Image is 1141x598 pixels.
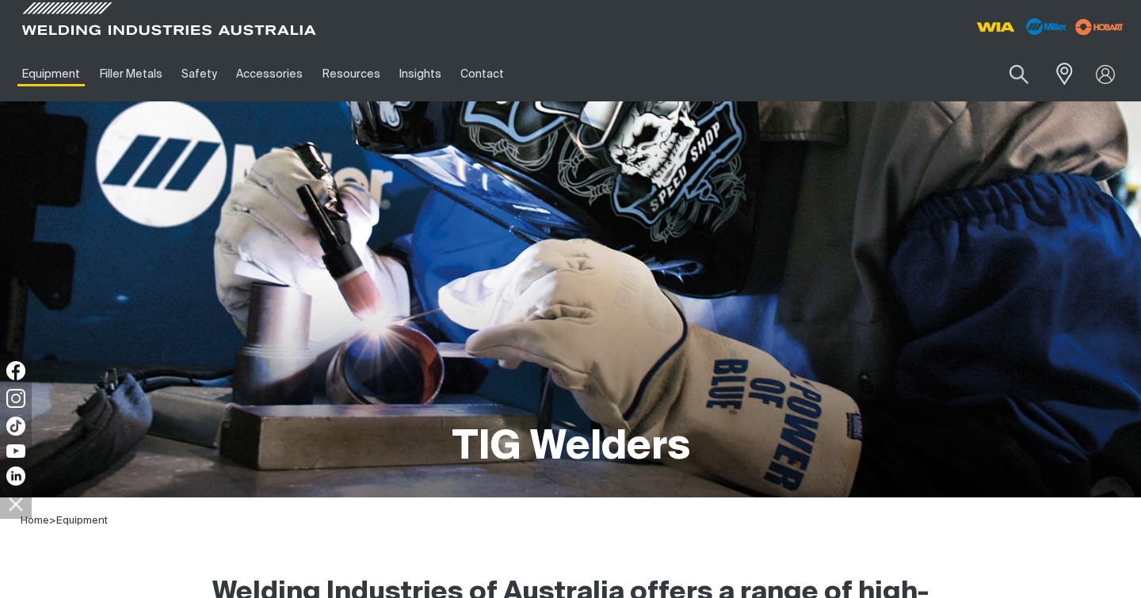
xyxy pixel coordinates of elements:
img: TikTok [6,417,25,436]
img: Facebook [6,361,25,380]
a: Equipment [13,47,90,101]
button: Search products [992,55,1046,93]
span: > [49,516,56,526]
a: Contact [451,47,513,101]
img: miller [1070,15,1128,39]
img: Instagram [6,389,25,408]
nav: Main [13,47,849,101]
a: Equipment [56,516,108,526]
a: Resources [313,47,390,101]
a: Insights [390,47,451,101]
h1: TIG Welders [452,422,690,474]
input: Product name or item number... [972,55,1046,93]
a: Accessories [227,47,312,101]
img: hide socials [2,490,29,517]
a: Filler Metals [90,47,171,101]
img: YouTube [6,444,25,458]
img: LinkedIn [6,467,25,486]
a: Home [21,516,49,526]
a: Safety [172,47,227,101]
